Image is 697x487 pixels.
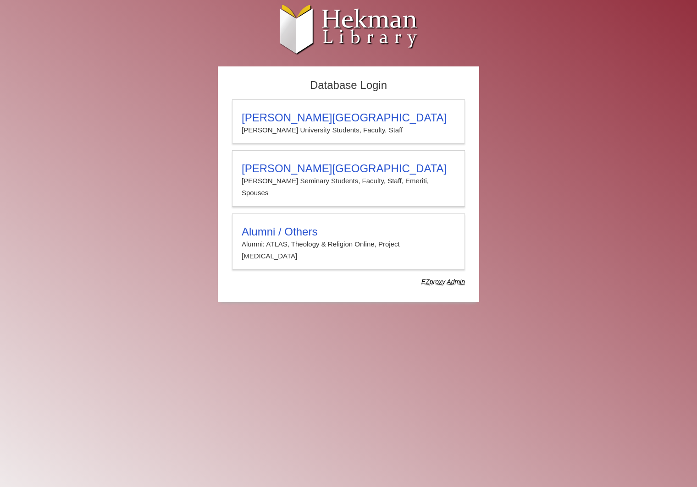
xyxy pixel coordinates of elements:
[242,162,455,175] h3: [PERSON_NAME][GEOGRAPHIC_DATA]
[242,225,455,238] h3: Alumni / Others
[232,150,465,207] a: [PERSON_NAME][GEOGRAPHIC_DATA][PERSON_NAME] Seminary Students, Faculty, Staff, Emeriti, Spouses
[242,111,455,124] h3: [PERSON_NAME][GEOGRAPHIC_DATA]
[242,238,455,263] p: Alumni: ATLAS, Theology & Religion Online, Project [MEDICAL_DATA]
[232,99,465,143] a: [PERSON_NAME][GEOGRAPHIC_DATA][PERSON_NAME] University Students, Faculty, Staff
[242,225,455,263] summary: Alumni / OthersAlumni: ATLAS, Theology & Religion Online, Project [MEDICAL_DATA]
[242,175,455,199] p: [PERSON_NAME] Seminary Students, Faculty, Staff, Emeriti, Spouses
[227,76,470,95] h2: Database Login
[242,124,455,136] p: [PERSON_NAME] University Students, Faculty, Staff
[421,278,465,285] dfn: Use Alumni login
